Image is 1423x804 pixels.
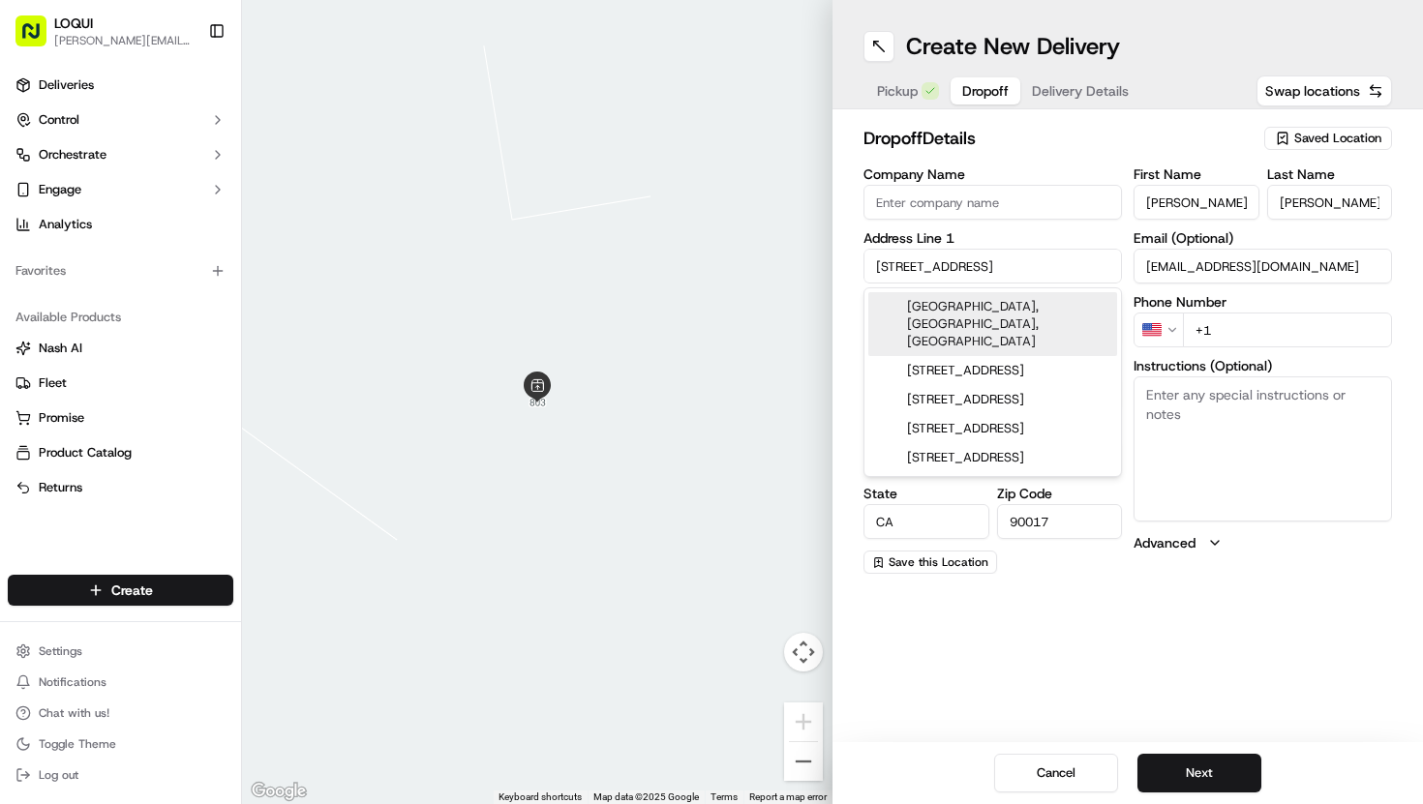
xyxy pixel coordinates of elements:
button: Promise [8,402,233,433]
span: Returns [39,479,82,496]
input: Enter first name [1134,185,1259,220]
span: Log out [39,767,78,783]
span: Fleet [39,374,67,392]
input: Enter phone number [1183,313,1392,347]
div: 💻 [164,382,179,398]
span: Control [39,111,79,129]
label: Advanced [1134,533,1196,552]
button: Returns [8,472,233,503]
img: Google [247,779,311,804]
span: Swap locations [1265,81,1360,101]
span: Nash AI [39,340,82,357]
div: [STREET_ADDRESS] [868,356,1117,385]
img: Nash [19,19,58,58]
input: Enter last name [1267,185,1393,220]
button: Orchestrate [8,139,233,170]
div: [GEOGRAPHIC_DATA], [GEOGRAPHIC_DATA], [GEOGRAPHIC_DATA] [868,292,1117,356]
span: Notifications [39,674,106,690]
img: 1736555255976-a54dd68f-1ca7-489b-9aae-adbdc363a1c4 [39,301,54,316]
button: Start new chat [329,191,352,214]
button: Toggle Theme [8,730,233,758]
a: Report a map error [749,791,827,802]
span: Knowledge Base [39,380,148,400]
h2: dropoff Details [863,125,1253,152]
a: Product Catalog [15,444,226,462]
span: Promise [39,409,84,427]
button: Swap locations [1256,75,1392,106]
span: Map data ©2025 Google [593,791,699,802]
a: Returns [15,479,226,496]
label: Instructions (Optional) [1134,359,1392,372]
button: Map camera controls [784,633,823,671]
span: • [145,300,152,315]
a: 💻API Documentation [156,372,318,407]
span: Chat with us! [39,705,109,721]
button: [PERSON_NAME][EMAIL_ADDRESS][DOMAIN_NAME] [54,33,193,48]
div: [STREET_ADDRESS] [868,385,1117,414]
div: Available Products [8,302,233,333]
span: Product Catalog [39,444,132,462]
span: Analytics [39,216,92,233]
div: Suggestions [863,287,1122,477]
button: Settings [8,638,233,665]
h1: Create New Delivery [906,31,1120,62]
span: Create [111,581,153,600]
button: Cancel [994,754,1118,792]
span: Saved Location [1294,130,1381,147]
button: Log out [8,761,233,789]
span: Engage [39,181,81,198]
label: State [863,487,989,500]
button: Nash AI [8,333,233,364]
span: Delivery Details [1032,81,1129,101]
button: Control [8,104,233,135]
div: [STREET_ADDRESS] [868,414,1117,443]
button: Zoom in [784,702,823,741]
span: Orchestrate [39,146,106,164]
a: Open this area in Google Maps (opens a new window) [247,779,311,804]
button: Advanced [1134,533,1392,552]
label: First Name [1134,167,1259,181]
button: Zoom out [784,742,823,781]
label: Phone Number [1134,295,1392,309]
label: Zip Code [997,487,1123,500]
div: 📗 [19,382,35,398]
div: We're available if you need us! [66,204,245,220]
button: Create [8,575,233,606]
label: Last Name [1267,167,1393,181]
span: [DATE] [156,300,196,315]
a: Deliveries [8,70,233,101]
button: Product Catalog [8,437,233,468]
button: Keyboard shortcuts [499,790,582,804]
span: Deliveries [39,76,94,94]
p: Welcome 👋 [19,77,352,108]
label: Address Line 1 [863,231,1122,245]
input: Got a question? Start typing here... [50,125,348,145]
a: Terms (opens in new tab) [711,791,738,802]
button: Engage [8,174,233,205]
button: Fleet [8,368,233,399]
label: Email (Optional) [1134,231,1392,245]
input: Enter email address [1134,249,1392,283]
button: Save this Location [863,551,997,574]
a: Promise [15,409,226,427]
span: Pylon [193,428,234,442]
input: Enter zip code [997,504,1123,539]
input: Enter company name [863,185,1122,220]
button: Chat with us! [8,700,233,727]
div: [STREET_ADDRESS] [868,443,1117,472]
a: Nash AI [15,340,226,357]
span: API Documentation [183,380,311,400]
span: Save this Location [889,554,988,570]
label: Company Name [863,167,1122,181]
button: LOQUI [54,14,93,33]
img: 1736555255976-a54dd68f-1ca7-489b-9aae-adbdc363a1c4 [19,185,54,220]
span: Settings [39,643,82,659]
span: Regen Pajulas [60,300,141,315]
a: Fleet [15,374,226,392]
input: Enter state [863,504,989,539]
button: Notifications [8,669,233,696]
input: Enter address [863,249,1122,283]
div: Start new chat [66,185,318,204]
